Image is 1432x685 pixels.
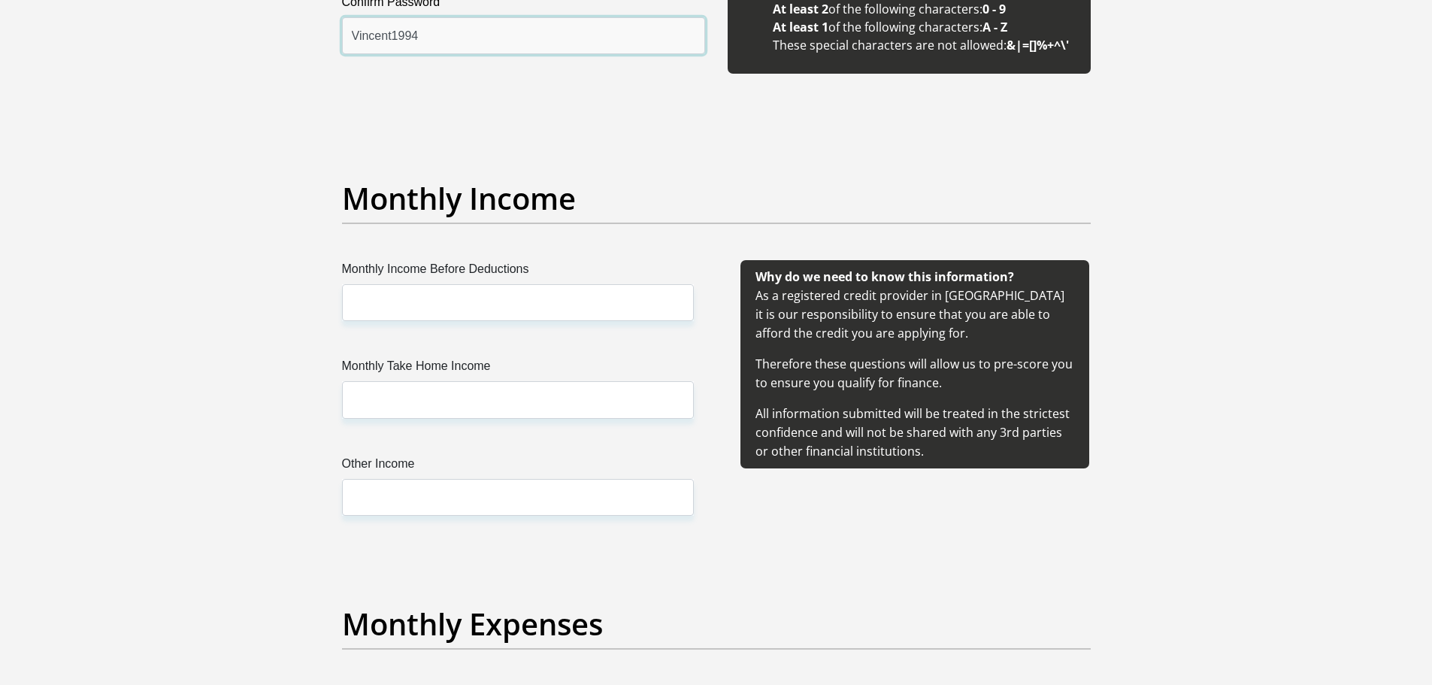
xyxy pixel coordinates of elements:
[342,17,705,54] input: Confirm Password
[342,455,694,479] label: Other Income
[342,479,694,516] input: Other Income
[1007,37,1069,53] b: &|=[]%+^\'
[773,36,1076,54] li: These special characters are not allowed:
[342,606,1091,642] h2: Monthly Expenses
[982,1,1006,17] b: 0 - 9
[755,268,1014,285] b: Why do we need to know this information?
[982,19,1007,35] b: A - Z
[342,180,1091,217] h2: Monthly Income
[342,381,694,418] input: Monthly Take Home Income
[773,19,828,35] b: At least 1
[773,18,1076,36] li: of the following characters:
[773,1,828,17] b: At least 2
[342,357,694,381] label: Monthly Take Home Income
[755,268,1073,459] span: As a registered credit provider in [GEOGRAPHIC_DATA] it is our responsibility to ensure that you ...
[342,260,694,284] label: Monthly Income Before Deductions
[342,284,694,321] input: Monthly Income Before Deductions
